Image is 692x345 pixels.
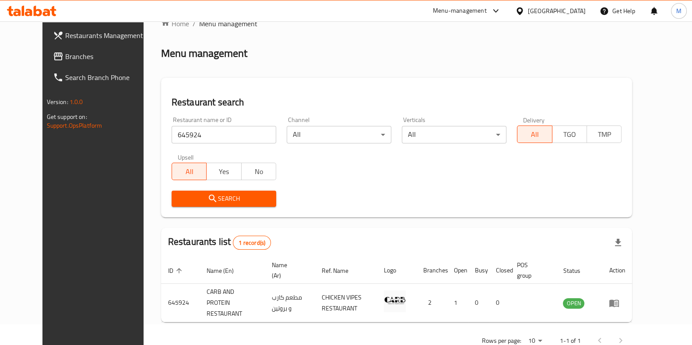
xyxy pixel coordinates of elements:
[172,96,622,109] h2: Restaurant search
[517,260,545,281] span: POS group
[489,284,510,322] td: 0
[265,284,315,322] td: مطعم كارب و بروتين
[384,290,406,312] img: CARB AND PROTEIN RESTAURANT
[563,298,584,309] div: OPEN
[609,298,625,308] div: Menu
[199,18,257,29] span: Menu management
[207,265,245,276] span: Name (En)
[590,128,618,141] span: TMP
[65,72,151,83] span: Search Branch Phone
[416,284,447,322] td: 2
[377,257,416,284] th: Logo
[433,6,487,16] div: Menu-management
[416,257,447,284] th: Branches
[287,126,391,143] div: All
[241,163,276,180] button: No
[161,18,189,29] a: Home
[46,46,158,67] a: Branches
[200,284,265,322] td: CARB AND PROTEIN RESTAURANT
[587,125,622,143] button: TMP
[161,18,632,29] nav: breadcrumb
[233,239,270,247] span: 1 record(s)
[402,126,506,143] div: All
[47,120,102,131] a: Support.OpsPlatform
[447,284,468,322] td: 1
[193,18,196,29] li: /
[70,96,83,108] span: 1.0.0
[523,117,545,123] label: Delivery
[178,154,194,160] label: Upsell
[206,163,241,180] button: Yes
[521,128,548,141] span: All
[489,257,510,284] th: Closed
[46,25,158,46] a: Restaurants Management
[528,6,586,16] div: [GEOGRAPHIC_DATA]
[556,128,583,141] span: TGO
[245,165,273,178] span: No
[517,125,552,143] button: All
[552,125,587,143] button: TGO
[563,298,584,308] span: OPEN
[176,165,203,178] span: All
[272,260,304,281] span: Name (Ar)
[168,265,185,276] span: ID
[602,257,632,284] th: Action
[315,284,377,322] td: CHICKEN VIPES RESTAURANT
[65,51,151,62] span: Branches
[179,193,269,204] span: Search
[468,284,489,322] td: 0
[47,111,87,122] span: Get support on:
[322,265,360,276] span: Ref. Name
[172,126,276,143] input: Search for restaurant name or ID..
[210,165,238,178] span: Yes
[676,6,681,16] span: M
[168,235,271,250] h2: Restaurants list
[447,257,468,284] th: Open
[46,67,158,88] a: Search Branch Phone
[608,232,629,253] div: Export file
[172,163,207,180] button: All
[233,236,271,250] div: Total records count
[563,265,591,276] span: Status
[65,30,151,41] span: Restaurants Management
[161,284,200,322] td: 645924
[161,257,632,322] table: enhanced table
[161,46,247,60] h2: Menu management
[47,96,68,108] span: Version:
[172,191,276,207] button: Search
[468,257,489,284] th: Busy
